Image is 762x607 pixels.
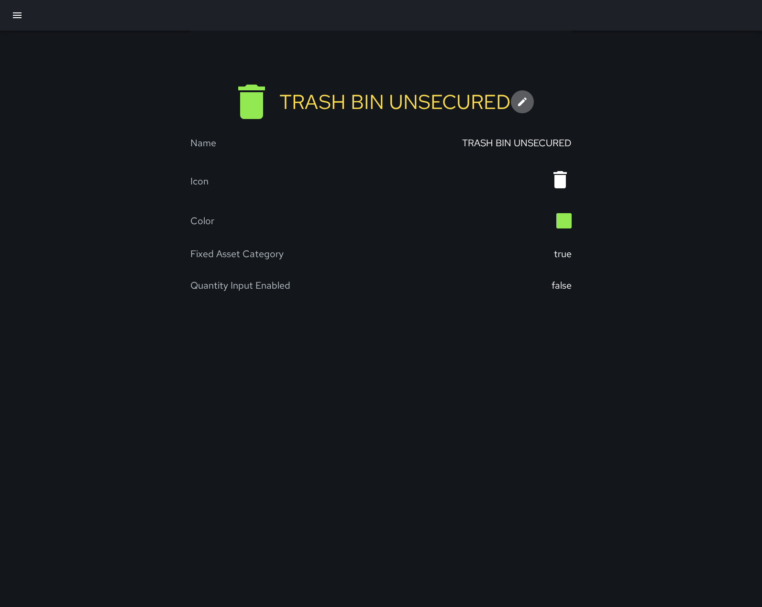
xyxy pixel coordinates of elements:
[279,88,511,115] div: TRASH BIN UNSECURED
[190,175,209,187] div: Icon
[554,248,572,260] div: true
[552,279,572,292] div: false
[190,137,216,149] div: Name
[462,137,572,149] div: TRASH BIN UNSECURED
[190,279,290,292] div: Quantity Input Enabled
[190,215,214,227] div: Color
[190,248,284,260] div: Fixed Asset Category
